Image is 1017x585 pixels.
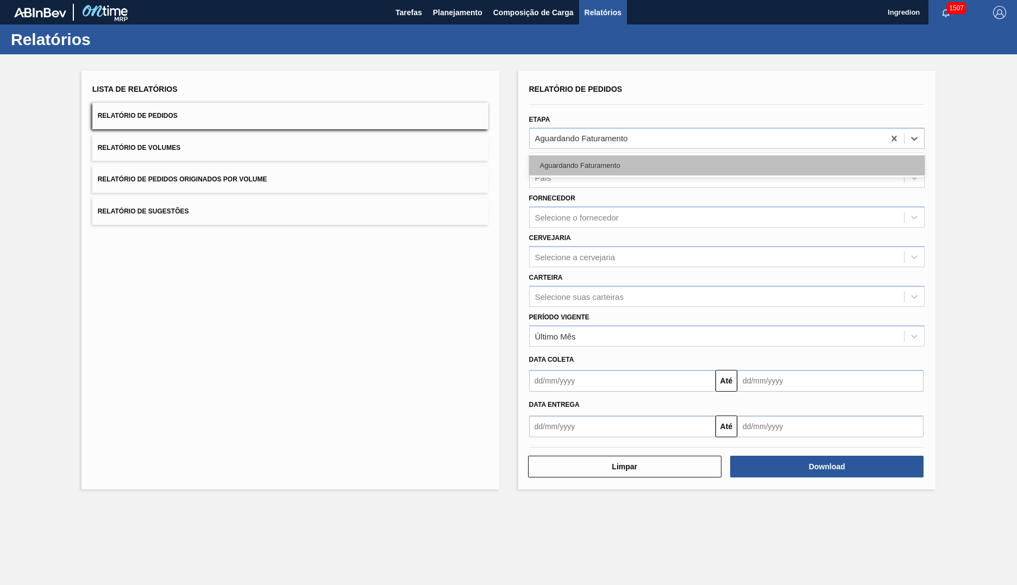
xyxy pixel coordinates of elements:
[737,370,924,392] input: dd/mm/yyyy
[928,5,963,20] button: Notificações
[737,416,924,437] input: dd/mm/yyyy
[92,103,488,129] button: Relatório de Pedidos
[98,144,180,152] span: Relatório de Volumes
[11,33,204,46] h1: Relatórios
[529,155,925,175] div: Aguardando Faturamento
[14,8,66,17] img: TNhmsLtSVTkK8tSr43FrP2fwEKptu5GPRR3wAAAABJRU5ErkJggg==
[535,252,616,261] div: Selecione a cervejaria
[535,173,551,183] div: País
[993,6,1006,19] img: Logout
[529,416,715,437] input: dd/mm/yyyy
[715,370,737,392] button: Até
[528,456,721,477] button: Limpar
[92,198,488,225] button: Relatório de Sugestões
[535,292,624,301] div: Selecione suas carteiras
[92,166,488,193] button: Relatório de Pedidos Originados por Volume
[535,213,619,222] div: Selecione o fornecedor
[947,2,966,14] span: 1507
[529,85,623,93] span: Relatório de Pedidos
[529,194,575,202] label: Fornecedor
[395,6,422,19] span: Tarefas
[529,313,589,321] label: Período Vigente
[529,401,580,408] span: Data entrega
[92,85,178,93] span: Lista de Relatórios
[529,274,563,281] label: Carteira
[98,207,189,215] span: Relatório de Sugestões
[585,6,621,19] span: Relatórios
[529,356,574,363] span: Data coleta
[535,331,576,341] div: Último Mês
[529,234,571,242] label: Cervejaria
[493,6,574,19] span: Composição de Carga
[529,116,550,123] label: Etapa
[98,175,267,183] span: Relatório de Pedidos Originados por Volume
[433,6,482,19] span: Planejamento
[92,135,488,161] button: Relatório de Volumes
[529,370,715,392] input: dd/mm/yyyy
[715,416,737,437] button: Até
[730,456,924,477] button: Download
[98,112,178,119] span: Relatório de Pedidos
